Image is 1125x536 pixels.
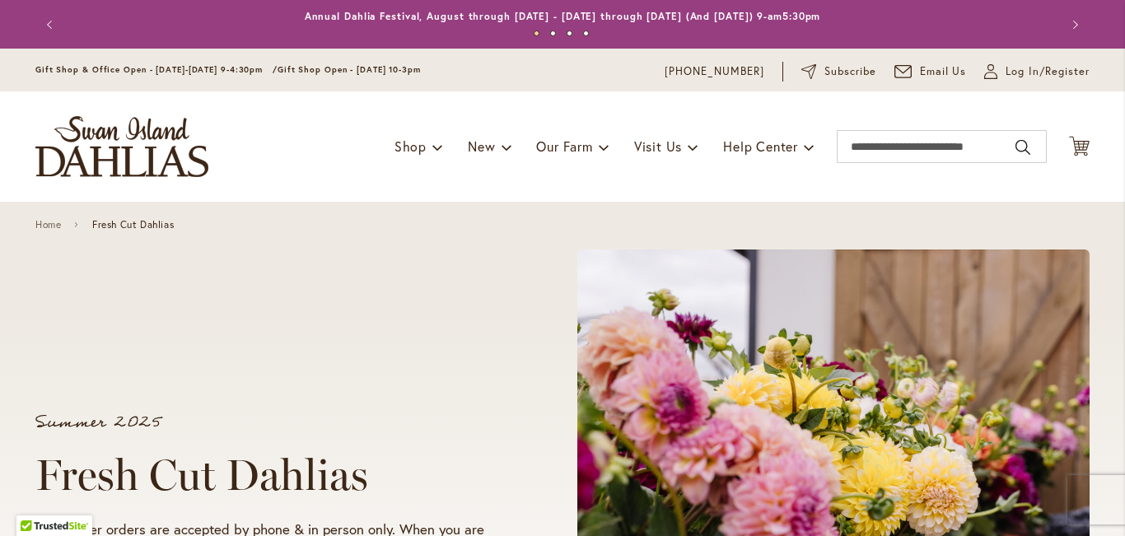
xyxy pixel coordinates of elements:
[920,63,967,80] span: Email Us
[723,137,798,155] span: Help Center
[634,137,682,155] span: Visit Us
[35,450,515,500] h1: Fresh Cut Dahlias
[35,8,68,41] button: Previous
[92,219,174,231] span: Fresh Cut Dahlias
[468,137,495,155] span: New
[35,414,515,431] p: Summer 2025
[35,219,61,231] a: Home
[278,64,421,75] span: Gift Shop Open - [DATE] 10-3pm
[1006,63,1090,80] span: Log In/Register
[305,10,821,22] a: Annual Dahlia Festival, August through [DATE] - [DATE] through [DATE] (And [DATE]) 9-am5:30pm
[567,30,572,36] button: 3 of 4
[1057,8,1090,41] button: Next
[583,30,589,36] button: 4 of 4
[824,63,876,80] span: Subscribe
[665,63,764,80] a: [PHONE_NUMBER]
[394,137,427,155] span: Shop
[894,63,967,80] a: Email Us
[984,63,1090,80] a: Log In/Register
[35,116,208,177] a: store logo
[536,137,592,155] span: Our Farm
[550,30,556,36] button: 2 of 4
[534,30,539,36] button: 1 of 4
[35,64,278,75] span: Gift Shop & Office Open - [DATE]-[DATE] 9-4:30pm /
[801,63,876,80] a: Subscribe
